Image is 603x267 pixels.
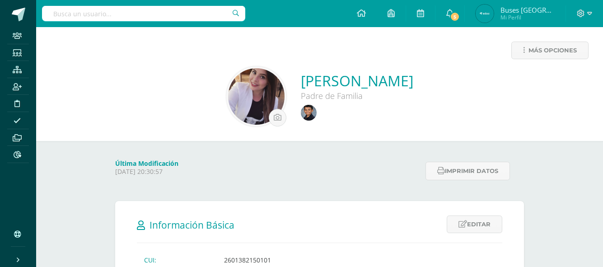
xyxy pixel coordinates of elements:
div: Padre de Familia [301,90,413,101]
span: Mi Perfil [500,14,555,21]
button: Imprimir datos [425,162,510,180]
a: Editar [447,215,502,233]
img: be2cc009bcf7d45400d8c58067882449.png [228,68,285,125]
input: Busca un usuario... [42,6,245,21]
span: Más opciones [528,42,577,59]
h4: Última Modificación [115,159,420,168]
a: Más opciones [511,42,589,59]
img: 9c281fe7100bfc3105712c65308cd3ff.png [301,105,317,121]
a: [PERSON_NAME] [301,71,413,90]
p: [DATE] 20:30:57 [115,168,420,176]
span: Información Básica [150,219,234,231]
span: Buses [GEOGRAPHIC_DATA] [500,5,555,14]
img: fc6c33b0aa045aa3213aba2fdb094e39.png [476,5,494,23]
span: 5 [450,12,460,22]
